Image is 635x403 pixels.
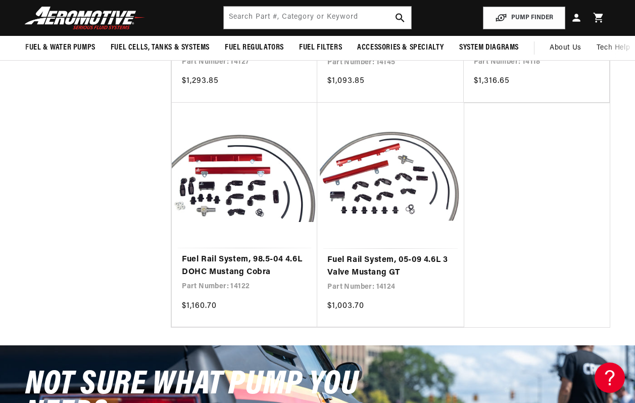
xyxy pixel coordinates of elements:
[25,42,95,53] span: Fuel & Water Pumps
[452,36,526,60] summary: System Diagrams
[182,253,307,279] a: Fuel Rail System, 98.5-04 4.6L DOHC Mustang Cobra
[299,42,342,53] span: Fuel Filters
[459,42,519,53] span: System Diagrams
[327,254,453,280] a: Fuel Rail System, 05-09 4.6L 3 Valve Mustang GT
[225,42,284,53] span: Fuel Regulators
[597,42,630,54] span: Tech Help
[18,36,103,60] summary: Fuel & Water Pumps
[357,42,444,53] span: Accessories & Specialty
[217,36,291,60] summary: Fuel Regulators
[111,42,210,53] span: Fuel Cells, Tanks & Systems
[389,7,411,29] button: search button
[103,36,217,60] summary: Fuel Cells, Tanks & Systems
[550,44,581,52] span: About Us
[22,6,148,30] img: Aeromotive
[291,36,350,60] summary: Fuel Filters
[542,36,589,60] a: About Us
[224,7,411,29] input: Search by Part Number, Category or Keyword
[483,7,565,29] button: PUMP FINDER
[350,36,452,60] summary: Accessories & Specialty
